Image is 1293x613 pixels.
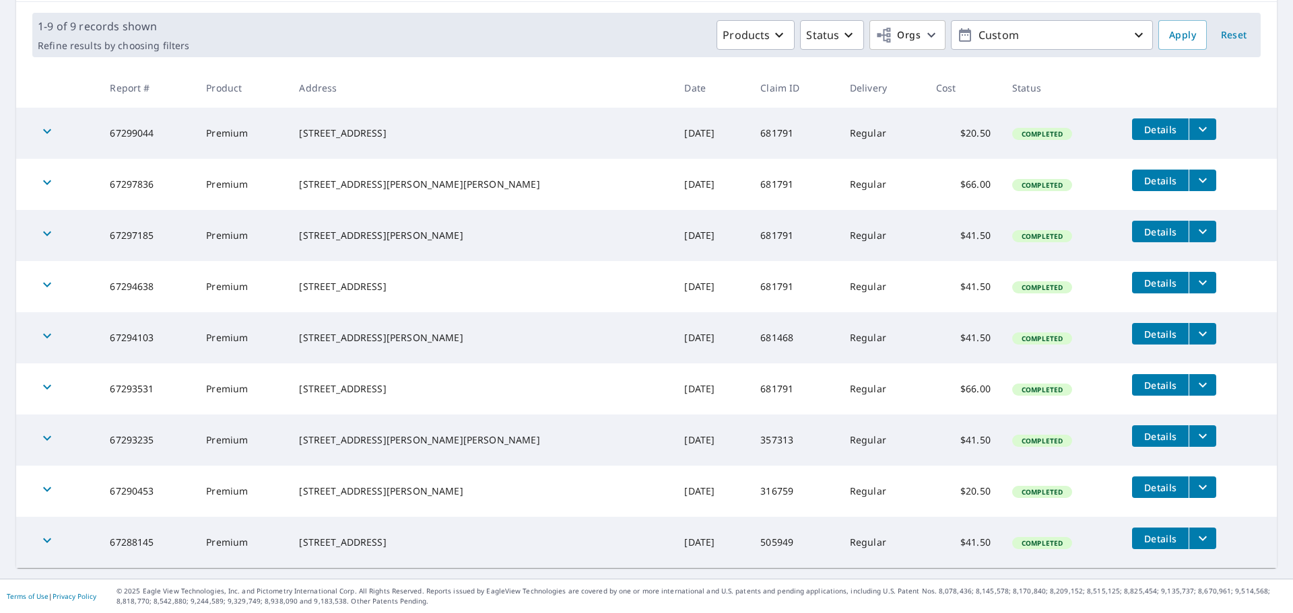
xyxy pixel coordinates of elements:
[1140,430,1181,443] span: Details
[1189,528,1216,549] button: filesDropdownBtn-67288145
[1132,221,1189,242] button: detailsBtn-67297185
[299,127,663,140] div: [STREET_ADDRESS]
[299,484,663,498] div: [STREET_ADDRESS][PERSON_NAME]
[299,178,663,191] div: [STREET_ADDRESS][PERSON_NAME][PERSON_NAME]
[99,68,195,108] th: Report #
[806,27,839,43] p: Status
[195,414,288,466] td: Premium
[1132,476,1189,498] button: detailsBtn-67290453
[673,210,750,261] td: [DATE]
[99,414,195,466] td: 67293235
[1014,180,1071,190] span: Completed
[1014,334,1071,343] span: Completed
[1140,481,1181,494] span: Details
[1140,174,1181,187] span: Details
[1218,27,1250,44] span: Reset
[1132,170,1189,191] button: detailsBtn-67297836
[1189,170,1216,191] button: filesDropdownBtn-67297836
[673,159,750,210] td: [DATE]
[839,210,925,261] td: Regular
[839,108,925,159] td: Regular
[99,466,195,517] td: 67290453
[925,108,1001,159] td: $20.50
[99,210,195,261] td: 67297185
[800,20,864,50] button: Status
[195,108,288,159] td: Premium
[717,20,795,50] button: Products
[1140,379,1181,392] span: Details
[99,363,195,414] td: 67293531
[951,20,1153,50] button: Custom
[973,24,1131,47] p: Custom
[195,210,288,261] td: Premium
[38,40,189,52] p: Refine results by choosing filters
[299,331,663,345] div: [STREET_ADDRESS][PERSON_NAME]
[925,68,1001,108] th: Cost
[1014,231,1071,241] span: Completed
[195,363,288,414] td: Premium
[1140,532,1181,545] span: Details
[875,27,921,44] span: Orgs
[195,312,288,363] td: Premium
[99,159,195,210] td: 67297836
[925,312,1001,363] td: $41.50
[117,586,1286,606] p: © 2025 Eagle View Technologies, Inc. and Pictometry International Corp. All Rights Reserved. Repo...
[750,517,839,568] td: 505949
[750,108,839,159] td: 681791
[1132,374,1189,396] button: detailsBtn-67293531
[750,414,839,466] td: 357313
[99,312,195,363] td: 67294103
[839,68,925,108] th: Delivery
[673,466,750,517] td: [DATE]
[750,210,839,261] td: 681791
[1189,323,1216,345] button: filesDropdownBtn-67294103
[1189,272,1216,293] button: filesDropdownBtn-67294638
[1014,436,1071,445] span: Completed
[839,517,925,568] td: Regular
[750,68,839,108] th: Claim ID
[7,591,48,601] a: Terms of Use
[195,466,288,517] td: Premium
[1140,328,1181,340] span: Details
[1132,118,1189,140] button: detailsBtn-67299044
[673,68,750,108] th: Date
[869,20,946,50] button: Orgs
[673,261,750,312] td: [DATE]
[1140,277,1181,289] span: Details
[1158,20,1207,50] button: Apply
[1014,538,1071,548] span: Completed
[925,261,1001,312] td: $41.50
[673,312,750,363] td: [DATE]
[673,414,750,466] td: [DATE]
[1189,118,1216,140] button: filesDropdownBtn-67299044
[1132,272,1189,293] button: detailsBtn-67294638
[673,517,750,568] td: [DATE]
[1140,225,1181,238] span: Details
[673,108,750,159] td: [DATE]
[299,433,663,447] div: [STREET_ADDRESS][PERSON_NAME][PERSON_NAME]
[750,466,839,517] td: 316759
[195,261,288,312] td: Premium
[1001,68,1121,108] th: Status
[288,68,673,108] th: Address
[925,466,1001,517] td: $20.50
[839,261,925,312] td: Regular
[925,159,1001,210] td: $66.00
[839,466,925,517] td: Regular
[1189,221,1216,242] button: filesDropdownBtn-67297185
[925,517,1001,568] td: $41.50
[839,363,925,414] td: Regular
[1189,476,1216,498] button: filesDropdownBtn-67290453
[1014,385,1071,394] span: Completed
[925,210,1001,261] td: $41.50
[1189,425,1216,447] button: filesDropdownBtn-67293235
[839,312,925,363] td: Regular
[839,159,925,210] td: Regular
[299,229,663,242] div: [STREET_ADDRESS][PERSON_NAME]
[99,517,195,568] td: 67288145
[53,591,96,601] a: Privacy Policy
[195,517,288,568] td: Premium
[38,18,189,34] p: 1-9 of 9 records shown
[195,68,288,108] th: Product
[839,414,925,466] td: Regular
